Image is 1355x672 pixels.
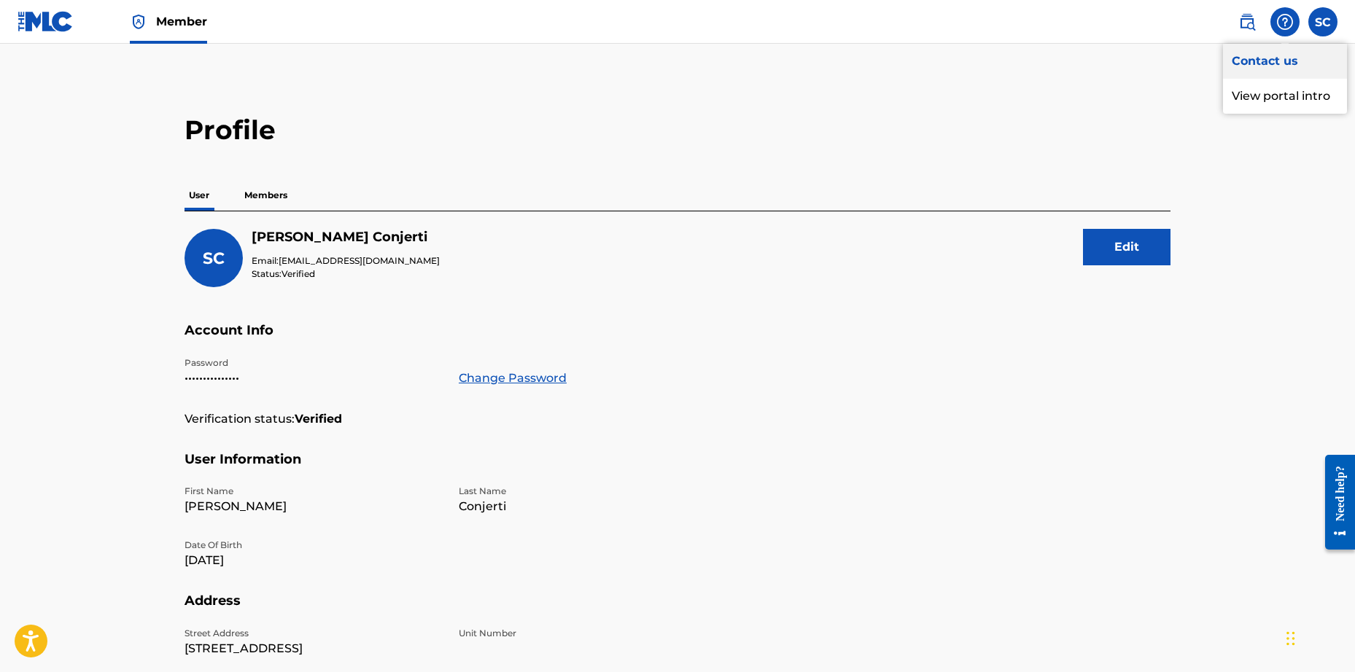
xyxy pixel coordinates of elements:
[185,552,441,569] p: [DATE]
[185,485,441,498] p: First Name
[459,485,715,498] p: Last Name
[295,410,342,428] strong: Verified
[1232,7,1262,36] a: Public Search
[130,13,147,31] img: Top Rightsholder
[185,370,441,387] p: •••••••••••••••
[459,627,715,640] p: Unit Number
[1223,44,1347,79] a: Contact us
[1270,7,1300,36] div: Help
[1286,617,1295,660] div: Drag
[1308,7,1337,36] div: User Menu
[185,410,295,428] p: Verification status:
[156,13,207,30] span: Member
[1223,79,1347,114] p: View portal intro
[279,255,440,266] span: [EMAIL_ADDRESS][DOMAIN_NAME]
[1314,443,1355,560] iframe: Resource Center
[459,498,715,515] p: Conjerti
[252,229,440,246] h5: Samuel Conjerti
[252,267,440,281] p: Status:
[185,498,441,515] p: [PERSON_NAME]
[1282,602,1355,672] iframe: Chat Widget
[240,180,292,211] p: Members
[185,322,1170,356] h5: Account Info
[459,370,567,387] a: Change Password
[185,539,441,552] p: Date Of Birth
[1238,13,1256,31] img: search
[185,180,214,211] p: User
[185,627,441,640] p: Street Address
[185,356,441,370] p: Password
[18,11,74,32] img: MLC Logo
[252,254,440,267] p: Email:
[203,249,225,268] span: SC
[185,640,441,657] p: [STREET_ADDRESS]
[185,593,1170,627] h5: Address
[185,114,1170,146] h2: Profile
[282,268,315,279] span: Verified
[1083,229,1170,265] button: Edit
[1276,13,1294,31] img: help
[185,451,1170,485] h5: User Information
